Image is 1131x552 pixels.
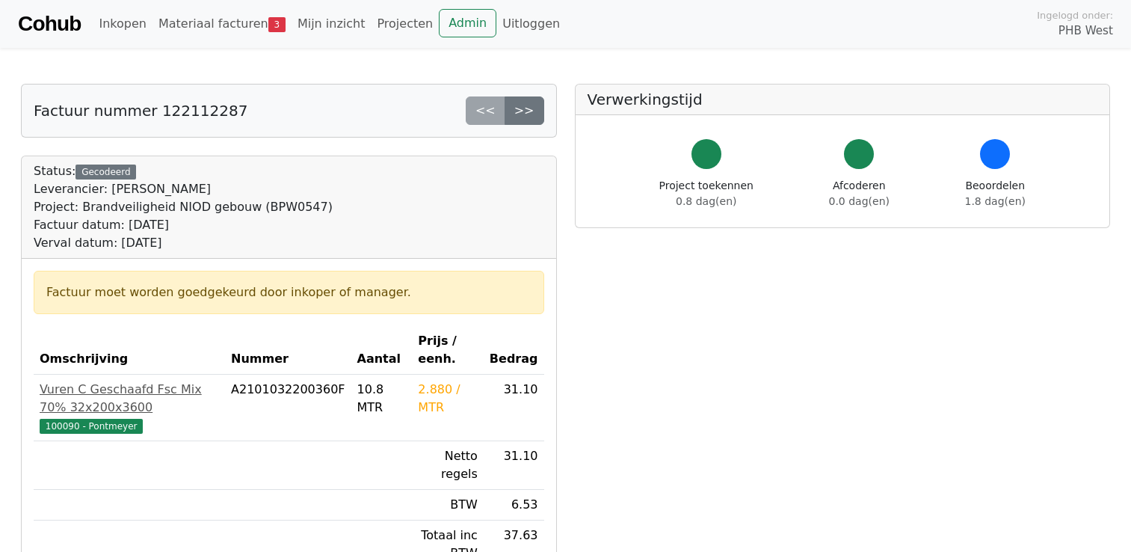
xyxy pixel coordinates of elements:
[965,195,1026,207] span: 1.8 dag(en)
[412,490,483,521] td: BTW
[351,326,413,375] th: Aantal
[829,195,890,207] span: 0.0 dag(en)
[93,9,152,39] a: Inkopen
[418,381,477,417] div: 2.880 / MTR
[412,441,483,490] td: Netto regels
[225,326,351,375] th: Nummer
[829,178,890,209] div: Afcoderen
[34,180,333,198] div: Leverancier: [PERSON_NAME]
[484,326,544,375] th: Bedrag
[659,178,754,209] div: Project toekennen
[1037,8,1113,22] span: Ingelogd onder:
[40,381,219,417] div: Vuren C Geschaafd Fsc Mix 70% 32x200x3600
[965,178,1026,209] div: Beoordelen
[40,381,219,435] a: Vuren C Geschaafd Fsc Mix 70% 32x200x3600100090 - Pontmeyer
[268,17,286,32] span: 3
[484,441,544,490] td: 31.10
[412,326,483,375] th: Prijs / eenh.
[34,198,333,216] div: Project: Brandveiligheid NIOD gebouw (BPW0547)
[1058,22,1113,40] span: PHB West
[371,9,439,39] a: Projecten
[505,96,544,125] a: >>
[225,375,351,441] td: A2101032200360F
[152,9,292,39] a: Materiaal facturen3
[484,375,544,441] td: 31.10
[357,381,407,417] div: 10.8 MTR
[292,9,372,39] a: Mijn inzicht
[484,490,544,521] td: 6.53
[588,91,1098,108] h5: Verwerkingstijd
[676,195,736,207] span: 0.8 dag(en)
[75,165,136,180] div: Gecodeerd
[439,9,496,37] a: Admin
[34,326,225,375] th: Omschrijving
[34,162,333,252] div: Status:
[34,216,333,234] div: Factuur datum: [DATE]
[34,102,247,120] h5: Factuur nummer 122112287
[18,6,81,42] a: Cohub
[496,9,566,39] a: Uitloggen
[46,283,531,301] div: Factuur moet worden goedgekeurd door inkoper of manager.
[34,234,333,252] div: Verval datum: [DATE]
[40,419,143,434] span: 100090 - Pontmeyer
